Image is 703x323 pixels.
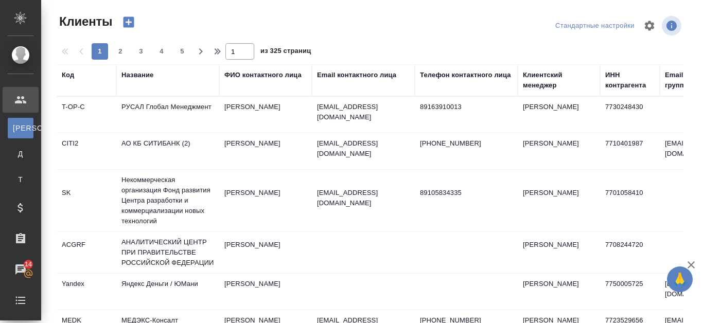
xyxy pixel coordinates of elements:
[260,45,311,60] span: из 325 страниц
[317,70,396,80] div: Email контактного лица
[57,133,116,169] td: CITI2
[57,13,112,30] span: Клиенты
[518,235,600,271] td: [PERSON_NAME]
[57,235,116,271] td: ACGRF
[116,274,219,310] td: Яндекс Деньги / ЮМани
[116,232,219,273] td: АНАЛИТИЧЕСКИЙ ЦЕНТР ПРИ ПРАВИТЕЛЬСТВЕ РОССИЙСКОЙ ФЕДЕРАЦИИ
[420,70,511,80] div: Телефон контактного лица
[317,188,410,208] p: [EMAIL_ADDRESS][DOMAIN_NAME]
[219,235,312,271] td: [PERSON_NAME]
[174,43,190,60] button: 5
[13,149,28,159] span: Д
[518,274,600,310] td: [PERSON_NAME]
[3,257,39,282] a: 14
[600,235,660,271] td: 7708244720
[518,133,600,169] td: [PERSON_NAME]
[600,97,660,133] td: 7730248430
[605,70,655,91] div: ИНН контрагента
[57,97,116,133] td: T-OP-C
[523,70,595,91] div: Клиентский менеджер
[518,97,600,133] td: [PERSON_NAME]
[667,266,693,292] button: 🙏
[19,259,38,270] span: 14
[420,188,513,198] p: 89105834335
[153,46,170,57] span: 4
[219,97,312,133] td: [PERSON_NAME]
[121,70,153,80] div: Название
[600,133,660,169] td: 7710401987
[518,183,600,219] td: [PERSON_NAME]
[420,102,513,112] p: 89163910013
[116,133,219,169] td: АО КБ СИТИБАНК (2)
[8,143,33,164] a: Д
[133,43,149,60] button: 3
[671,268,689,290] span: 🙏
[600,183,660,219] td: 7701058410
[219,274,312,310] td: [PERSON_NAME]
[112,46,129,57] span: 2
[116,170,219,231] td: Некоммерческая организация Фонд развития Центра разработки и коммерциализации новых технологий
[219,133,312,169] td: [PERSON_NAME]
[600,274,660,310] td: 7750005725
[13,174,28,185] span: Т
[57,183,116,219] td: SK
[112,43,129,60] button: 2
[224,70,302,80] div: ФИО контактного лица
[116,13,141,31] button: Создать
[662,16,683,35] span: Посмотреть информацию
[174,46,190,57] span: 5
[553,18,637,34] div: split button
[317,138,410,159] p: [EMAIL_ADDRESS][DOMAIN_NAME]
[62,70,74,80] div: Код
[219,183,312,219] td: [PERSON_NAME]
[317,102,410,122] p: [EMAIL_ADDRESS][DOMAIN_NAME]
[116,97,219,133] td: РУСАЛ Глобал Менеджмент
[420,138,513,149] p: [PHONE_NUMBER]
[13,123,28,133] span: [PERSON_NAME]
[153,43,170,60] button: 4
[133,46,149,57] span: 3
[8,169,33,190] a: Т
[57,274,116,310] td: Yandex
[8,118,33,138] a: [PERSON_NAME]
[637,13,662,38] span: Настроить таблицу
